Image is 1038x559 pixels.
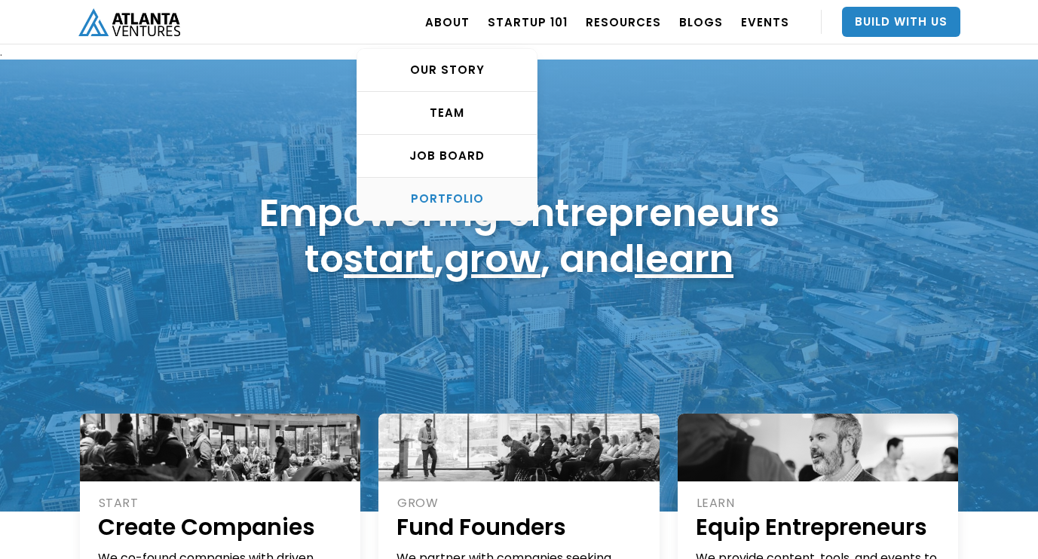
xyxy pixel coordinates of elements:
[741,1,789,43] a: EVENTS
[344,232,434,286] a: start
[99,495,344,512] div: START
[357,135,537,178] a: Job Board
[586,1,661,43] a: RESOURCES
[357,92,537,135] a: TEAM
[357,191,537,206] div: PORTFOLIO
[635,232,733,286] a: learn
[842,7,960,37] a: Build With Us
[357,49,537,92] a: OUR STORY
[697,495,942,512] div: LEARN
[444,232,540,286] a: grow
[98,512,344,542] h1: Create Companies
[357,105,537,121] div: TEAM
[397,495,643,512] div: GROW
[357,63,537,78] div: OUR STORY
[425,1,470,43] a: ABOUT
[397,512,643,542] h1: Fund Founders
[488,1,568,43] a: Startup 101
[679,1,723,43] a: BLOGS
[357,178,537,220] a: PORTFOLIO
[259,190,779,282] h1: Empowering entrepreneurs to , , and
[696,512,942,542] h1: Equip Entrepreneurs
[357,148,537,163] div: Job Board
